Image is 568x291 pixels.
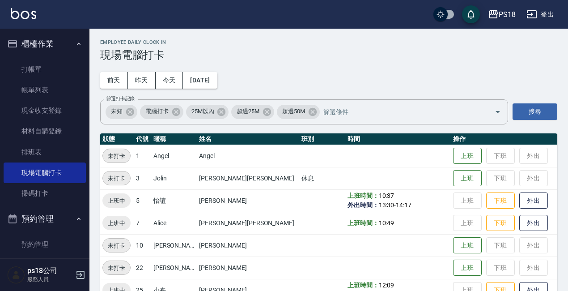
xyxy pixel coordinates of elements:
[134,145,151,167] td: 1
[486,193,515,209] button: 下班
[134,212,151,234] td: 7
[453,260,482,276] button: 上班
[451,133,557,145] th: 操作
[513,103,557,120] button: 搜尋
[102,218,131,228] span: 上班中
[4,183,86,204] a: 掃碼打卡
[321,104,479,120] input: 篩選條件
[134,189,151,212] td: 5
[183,72,217,89] button: [DATE]
[499,9,516,20] div: PS18
[299,133,345,145] th: 班別
[151,212,197,234] td: Alice
[7,266,25,284] img: Person
[100,72,128,89] button: 前天
[348,282,379,289] b: 上班時間：
[453,237,482,254] button: 上班
[231,105,274,119] div: 超過25M
[106,105,137,119] div: 未知
[106,95,135,102] label: 篩選打卡記錄
[151,189,197,212] td: 怡諠
[379,192,394,199] span: 10:37
[151,133,197,145] th: 暱稱
[128,72,156,89] button: 昨天
[106,107,128,116] span: 未知
[151,167,197,189] td: Jolin
[197,257,299,279] td: [PERSON_NAME]
[134,257,151,279] td: 22
[27,275,73,283] p: 服務人員
[345,133,451,145] th: 時間
[4,32,86,56] button: 櫃檯作業
[197,133,299,145] th: 姓名
[134,133,151,145] th: 代號
[102,196,131,205] span: 上班中
[197,212,299,234] td: [PERSON_NAME][PERSON_NAME]
[100,49,557,61] h3: 現場電腦打卡
[348,219,379,227] b: 上班時間：
[134,234,151,257] td: 10
[379,201,394,209] span: 13:30
[4,80,86,100] a: 帳單列表
[523,6,557,23] button: 登出
[519,193,548,209] button: 外出
[4,255,86,275] a: 單日預約紀錄
[27,266,73,275] h5: ps18公司
[4,121,86,141] a: 材料自購登錄
[134,167,151,189] td: 3
[197,189,299,212] td: [PERSON_NAME]
[379,219,394,227] span: 10:49
[197,167,299,189] td: [PERSON_NAME][PERSON_NAME]
[4,142,86,163] a: 排班表
[4,163,86,183] a: 現場電腦打卡
[11,8,36,19] img: Logo
[484,5,519,24] button: PS18
[4,59,86,80] a: 打帳單
[151,145,197,167] td: Angel
[103,174,130,183] span: 未打卡
[348,201,379,209] b: 外出時間：
[197,145,299,167] td: Angel
[103,263,130,273] span: 未打卡
[345,189,451,212] td: -
[231,107,265,116] span: 超過25M
[103,151,130,161] span: 未打卡
[186,105,229,119] div: 25M以內
[486,215,515,231] button: 下班
[140,107,174,116] span: 電腦打卡
[396,201,411,209] span: 14:17
[379,282,394,289] span: 12:09
[151,234,197,257] td: [PERSON_NAME]
[186,107,220,116] span: 25M以內
[453,148,482,164] button: 上班
[100,39,557,45] h2: Employee Daily Clock In
[103,241,130,250] span: 未打卡
[299,167,345,189] td: 休息
[4,234,86,255] a: 預約管理
[4,100,86,121] a: 現金收支登錄
[453,170,482,187] button: 上班
[462,5,480,23] button: save
[156,72,183,89] button: 今天
[4,207,86,231] button: 預約管理
[348,192,379,199] b: 上班時間：
[519,215,548,231] button: 外出
[140,105,183,119] div: 電腦打卡
[277,107,310,116] span: 超過50M
[491,105,505,119] button: Open
[277,105,320,119] div: 超過50M
[151,257,197,279] td: [PERSON_NAME]
[197,234,299,257] td: [PERSON_NAME]
[100,133,134,145] th: 狀態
